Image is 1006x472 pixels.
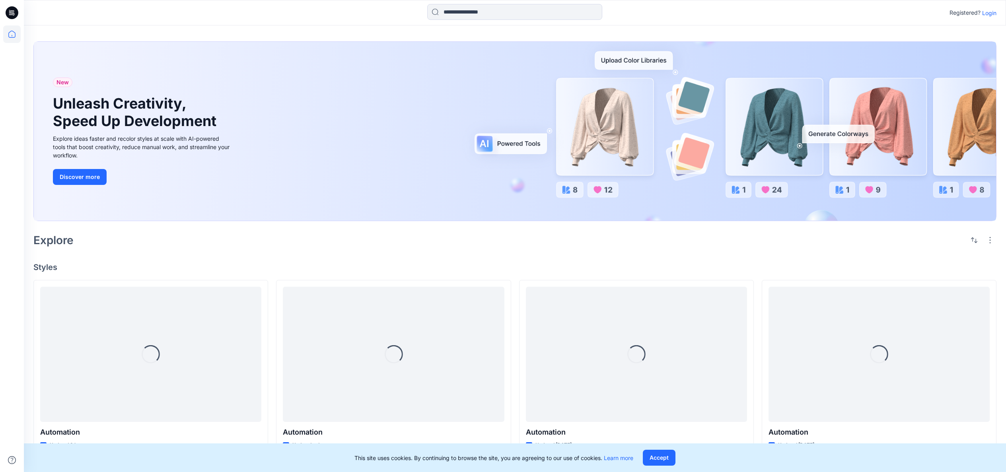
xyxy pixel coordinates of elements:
p: Updated [DATE] [535,441,572,449]
p: Updated [DATE] [778,441,814,449]
h1: Unleash Creativity, Speed Up Development [53,95,220,129]
span: New [56,78,69,87]
div: Explore ideas faster and recolor styles at scale with AI-powered tools that boost creativity, red... [53,134,232,159]
button: Discover more [53,169,107,185]
p: Registered? [950,8,981,17]
p: Automation [40,427,261,438]
h2: Explore [33,234,74,247]
button: Accept [643,450,675,466]
a: Discover more [53,169,232,185]
a: Learn more [604,455,633,461]
p: Updated 3 hours ago [50,441,97,449]
p: Updated a day ago [292,441,335,449]
p: This site uses cookies. By continuing to browse the site, you are agreeing to our use of cookies. [354,454,633,462]
p: Login [982,9,996,17]
p: Automation [769,427,990,438]
h4: Styles [33,262,996,272]
p: Automation [283,427,504,438]
p: Automation [526,427,747,438]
